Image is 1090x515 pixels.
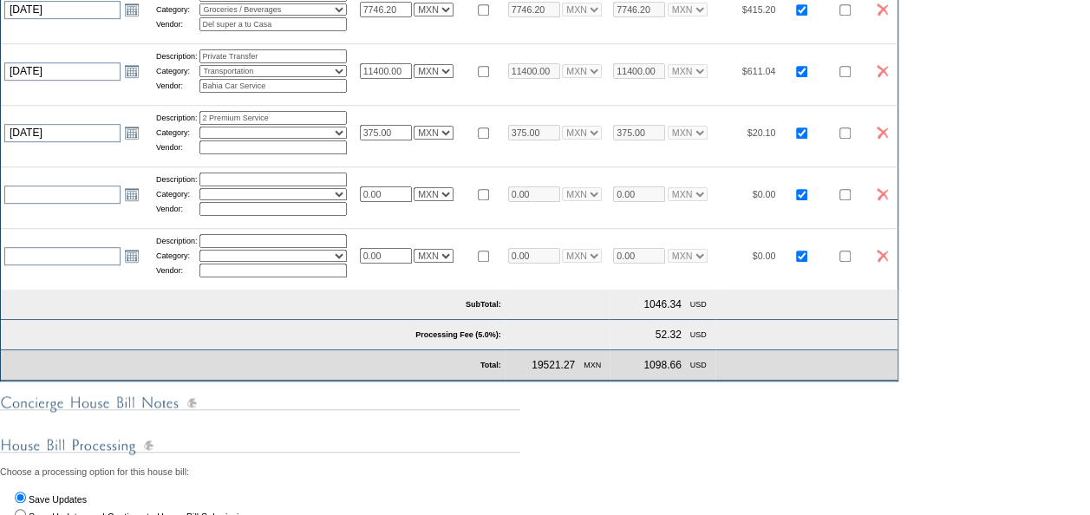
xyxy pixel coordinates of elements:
[652,325,685,344] td: 52.32
[29,494,87,505] label: Save Updates
[687,325,710,344] td: USD
[156,17,198,31] td: Vendor:
[877,3,888,16] img: icon_delete2.gif
[528,355,578,375] td: 19521.27
[640,295,684,314] td: 1046.34
[156,173,198,186] td: Description:
[877,250,888,262] img: icon_delete2.gif
[747,127,776,138] span: $20.10
[122,62,141,81] a: Open the calendar popup.
[877,188,888,200] img: icon_delete2.gif
[687,355,710,375] td: USD
[580,355,604,375] td: MXN
[156,49,198,63] td: Description:
[122,185,141,204] a: Open the calendar popup.
[742,4,776,15] span: $415.20
[1,320,505,350] td: Processing Fee (5.0%):
[156,3,198,16] td: Category:
[156,111,198,125] td: Description:
[122,123,141,142] a: Open the calendar popup.
[877,65,888,77] img: icon_delete2.gif
[151,350,505,381] td: Total:
[877,127,888,139] img: icon_delete2.gif
[156,202,198,216] td: Vendor:
[122,246,141,265] a: Open the calendar popup.
[156,127,198,139] td: Category:
[1,290,505,320] td: SubTotal:
[156,234,198,248] td: Description:
[742,66,776,76] span: $611.04
[156,250,198,262] td: Category:
[640,355,684,375] td: 1098.66
[156,188,198,200] td: Category:
[687,295,710,314] td: USD
[753,251,776,261] span: $0.00
[156,65,198,77] td: Category:
[156,264,198,277] td: Vendor:
[156,79,198,93] td: Vendor:
[156,140,198,154] td: Vendor:
[753,189,776,199] span: $0.00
